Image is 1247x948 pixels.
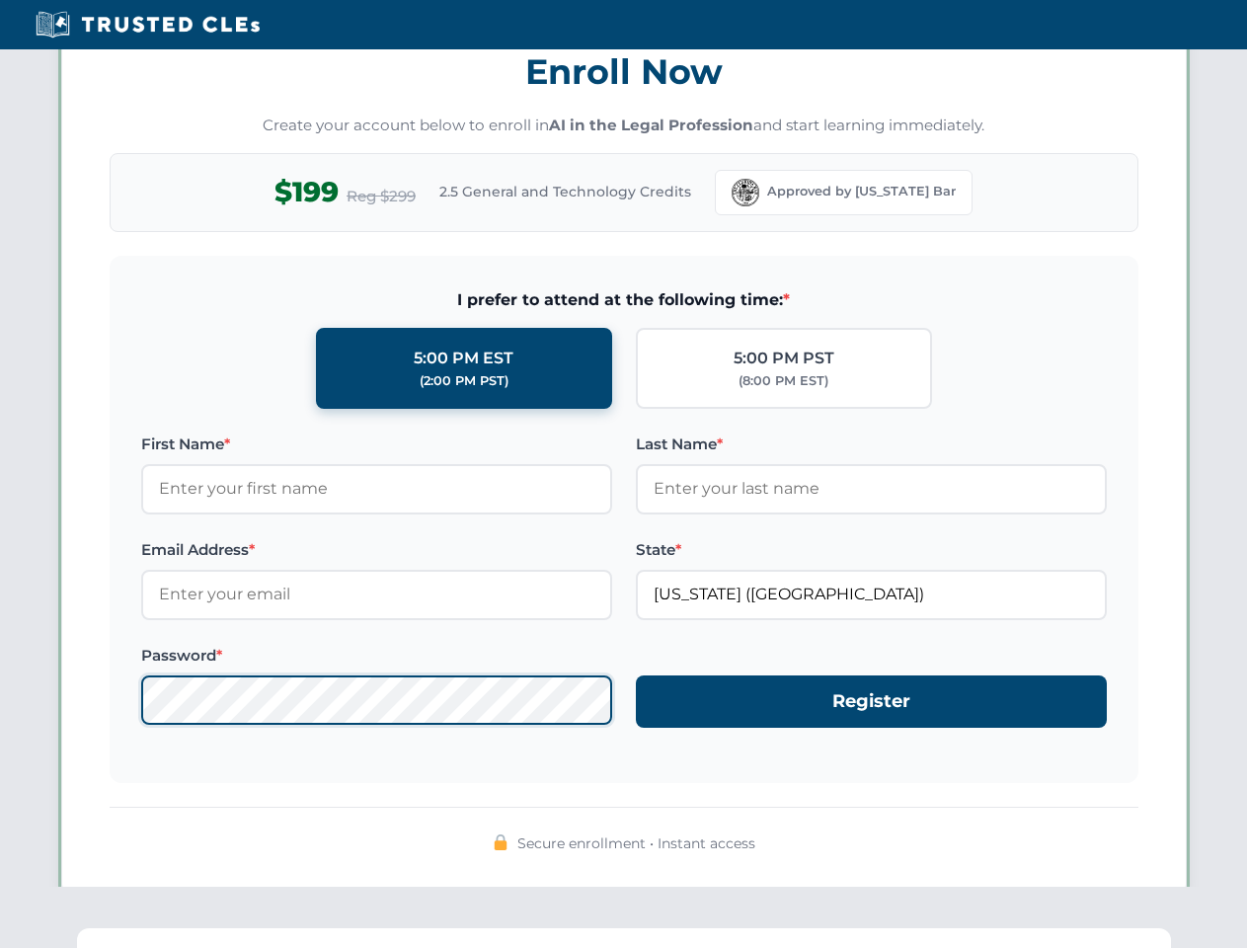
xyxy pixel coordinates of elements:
[767,182,956,201] span: Approved by [US_STATE] Bar
[732,179,759,206] img: Florida Bar
[636,538,1107,562] label: State
[739,371,828,391] div: (8:00 PM EST)
[30,10,266,39] img: Trusted CLEs
[141,538,612,562] label: Email Address
[517,832,755,854] span: Secure enrollment • Instant access
[636,570,1107,619] input: Florida (FL)
[636,675,1107,728] button: Register
[274,170,339,214] span: $199
[636,464,1107,513] input: Enter your last name
[347,185,416,208] span: Reg $299
[549,116,753,134] strong: AI in the Legal Profession
[110,40,1138,103] h3: Enroll Now
[439,181,691,202] span: 2.5 General and Technology Credits
[141,433,612,456] label: First Name
[141,570,612,619] input: Enter your email
[493,834,508,850] img: 🔒
[141,287,1107,313] span: I prefer to attend at the following time:
[110,115,1138,137] p: Create your account below to enroll in and start learning immediately.
[734,346,834,371] div: 5:00 PM PST
[414,346,513,371] div: 5:00 PM EST
[636,433,1107,456] label: Last Name
[141,644,612,668] label: Password
[420,371,508,391] div: (2:00 PM PST)
[141,464,612,513] input: Enter your first name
